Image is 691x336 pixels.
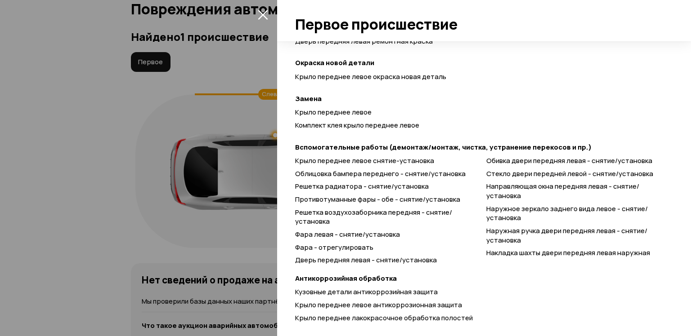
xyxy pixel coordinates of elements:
[295,120,419,130] span: Комплект клея крыло переднее левое
[295,169,466,178] span: Облицовка бампера переднего - снятие/установка
[486,204,648,223] span: Наружное зеркало заднего вида левое - снятие/установка
[295,72,446,81] span: Крыло переднее левое окраска новая деталь
[486,156,652,165] span: Обивка двери передняя левая - снятие/установка
[295,274,664,283] strong: Антикоррозийная обработка
[256,7,270,22] button: закрыть
[295,58,664,68] strong: Окраска новой детали
[295,300,462,309] span: Крыло переднее левое антикоррозионная защита
[295,313,473,323] span: Крыло переднее лакокрасочное обработка полостей
[295,195,460,204] span: Противотуманные фары - обе - снятие/установка
[295,156,434,165] span: Крыло переднее левое снятие-установка
[486,169,653,178] span: Стекло двери передней левой - снятие/установка
[295,36,433,46] span: Дверь передняя левая ремонтная краска
[486,181,639,200] span: Направляющая окна передняя левая - снятие/установка
[295,143,664,152] strong: Вспомогательные работы (демонтаж/монтаж, чистка, устранение перекосов и пр.)
[486,226,647,245] span: Наружная ручка двери передняя левая - снятие/установка
[295,287,438,296] span: Кузовные детали антикоррозийная защита
[295,230,400,239] span: Фара левая - снятие/установка
[295,208,452,226] span: Решетка воздухозаборника передняя - снятие/установка
[295,107,372,117] span: Крыло переднее левое
[486,248,650,257] span: Накладка шахты двери передняя левая наружная
[295,255,437,265] span: Дверь передняя левая - снятие/установка
[295,243,373,252] span: Фара - отрегулировать
[295,94,664,104] strong: Замена
[295,181,429,191] span: Решетка радиатора - снятие/установка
